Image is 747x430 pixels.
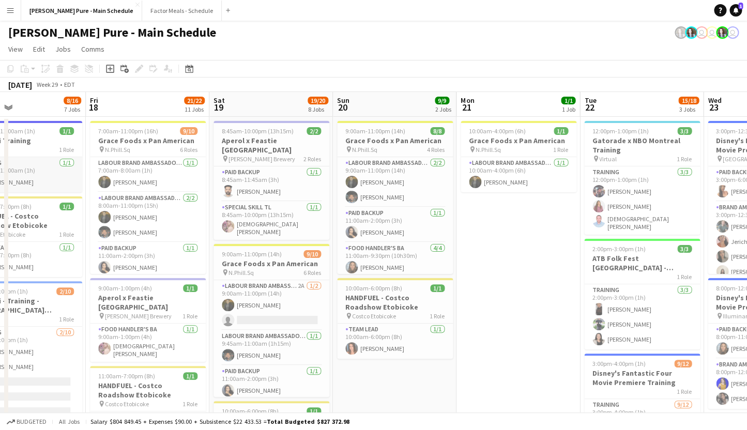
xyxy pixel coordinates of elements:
[182,400,197,408] span: 1 Role
[228,155,295,163] span: [PERSON_NAME] Brewery
[584,284,700,349] app-card-role: Training3/32:00pm-3:00pm (1h)[PERSON_NAME][PERSON_NAME][PERSON_NAME]
[56,287,74,295] span: 2/10
[90,121,206,274] app-job-card: 7:00am-11:00pm (16h)9/10Grace Foods x Pan American N.Phill.Sq6 RolesLabour Brand Ambassadors1/17:...
[599,155,617,163] span: Virtual
[8,25,216,40] h1: [PERSON_NAME] Pure - Main Schedule
[98,127,158,135] span: 7:00am-11:00pm (16h)
[553,146,568,153] span: 1 Role
[476,146,501,153] span: N.Phill.Sq
[142,1,222,21] button: Factor Meals - Schedule
[51,42,75,56] a: Jobs
[214,365,329,401] app-card-role: Paid Backup1/111:00am-2:00pm (3h)[PERSON_NAME]
[345,127,405,135] span: 9:00am-11:00pm (14h)
[336,101,349,113] span: 20
[584,96,596,105] span: Tue
[337,136,453,145] h3: Grace Foods x Pan American
[345,284,402,292] span: 10:00am-6:00pm (8h)
[592,245,646,253] span: 2:00pm-3:00pm (1h)
[729,4,742,17] a: 1
[185,105,204,113] div: 11 Jobs
[695,26,708,39] app-user-avatar: Leticia Fayzano
[677,155,692,163] span: 1 Role
[337,157,453,207] app-card-role: Labour Brand Ambassadors2/29:00am-11:00pm (14h)[PERSON_NAME][PERSON_NAME]
[461,121,576,192] app-job-card: 10:00am-4:00pm (6h)1/1Grace Foods x Pan American N.Phill.Sq1 RoleLabour Brand Ambassadors1/110:00...
[337,278,453,359] app-job-card: 10:00am-6:00pm (8h)1/1HANDFUEL - Costco Roadshow Etobicoke Costco Etobicoke1 RoleTeam Lead1/110:0...
[675,26,687,39] app-user-avatar: Ashleigh Rains
[64,81,75,88] div: EDT
[212,101,225,113] span: 19
[222,407,279,415] span: 10:00am-6:00pm (8h)
[461,96,474,105] span: Mon
[183,284,197,292] span: 1/1
[427,146,445,153] span: 4 Roles
[352,146,377,153] span: N.Phill.Sq
[584,254,700,272] h3: ATB Folk Fest [GEOGRAPHIC_DATA] - Training
[459,101,474,113] span: 21
[584,368,700,387] h3: Disney's Fantastic Four Movie Premiere Training
[303,250,321,258] span: 9/10
[337,242,453,323] app-card-role: Food Handler's BA4/411:00am-9:30pm (10h30m)[PERSON_NAME]
[716,26,728,39] app-user-avatar: Ashleigh Rains
[4,42,27,56] a: View
[59,231,74,238] span: 1 Role
[90,381,206,400] h3: HANDFUEL - Costco Roadshow Etobicoke
[98,372,155,380] span: 11:00am-7:00pm (8h)
[738,3,743,9] span: 1
[554,127,568,135] span: 1/1
[726,26,739,39] app-user-avatar: Tifany Scifo
[461,157,576,192] app-card-role: Labour Brand Ambassadors1/110:00am-4:00pm (6h)[PERSON_NAME]
[677,127,692,135] span: 3/3
[64,97,81,104] span: 8/16
[182,312,197,320] span: 1 Role
[435,105,451,113] div: 2 Jobs
[55,44,71,54] span: Jobs
[29,42,49,56] a: Edit
[308,97,328,104] span: 19/20
[33,44,45,54] span: Edit
[214,166,329,202] app-card-role: Paid Backup1/18:45am-11:45am (3h)[PERSON_NAME]
[180,127,197,135] span: 9/10
[90,293,206,312] h3: Aperol x Feastie [GEOGRAPHIC_DATA]
[214,280,329,330] app-card-role: Labour Brand Ambassadors2A1/29:00am-11:00pm (14h)[PERSON_NAME]
[222,127,294,135] span: 8:45am-10:00pm (13h15m)
[214,136,329,155] h3: Aperol x Feastie [GEOGRAPHIC_DATA]
[706,101,721,113] span: 23
[307,127,321,135] span: 2/2
[677,273,692,281] span: 1 Role
[90,242,206,278] app-card-role: Paid Backup1/111:00am-2:00pm (3h)[PERSON_NAME]
[469,127,526,135] span: 10:00am-4:00pm (6h)
[88,101,98,113] span: 18
[708,96,721,105] span: Wed
[561,97,575,104] span: 1/1
[214,96,225,105] span: Sat
[430,127,445,135] span: 8/8
[17,418,47,425] span: Budgeted
[105,312,172,320] span: [PERSON_NAME] Brewery
[706,26,718,39] app-user-avatar: Tifany Scifo
[674,360,692,367] span: 9/12
[228,269,254,277] span: N.Phill.Sq
[105,146,130,153] span: N.Phill.Sq
[214,121,329,240] app-job-card: 8:45am-10:00pm (13h15m)2/2Aperol x Feastie [GEOGRAPHIC_DATA] [PERSON_NAME] Brewery2 RolesPaid Bac...
[461,136,576,145] h3: Grace Foods x Pan American
[77,42,109,56] a: Comms
[592,360,646,367] span: 3:00pm-4:00pm (1h)
[308,105,328,113] div: 8 Jobs
[337,121,453,274] app-job-card: 9:00am-11:00pm (14h)8/8Grace Foods x Pan American N.Phill.Sq4 RolesLabour Brand Ambassadors2/29:0...
[584,239,700,349] div: 2:00pm-3:00pm (1h)3/3ATB Folk Fest [GEOGRAPHIC_DATA] - Training1 RoleTraining3/32:00pm-3:00pm (1h...
[267,418,349,425] span: Total Budgeted $827 372.98
[5,416,48,427] button: Budgeted
[584,121,700,235] div: 12:00pm-1:00pm (1h)3/3Gatorade x NBO Montreal Training Virtual1 RoleTraining3/312:00pm-1:00pm (1h...
[561,105,575,113] div: 1 Job
[90,278,206,362] app-job-card: 9:00am-1:00pm (4h)1/1Aperol x Feastie [GEOGRAPHIC_DATA] [PERSON_NAME] Brewery1 RoleFood Handler's...
[352,312,396,320] span: Costco Etobicoke
[59,127,74,135] span: 1/1
[214,330,329,365] app-card-role: Labour Brand Ambassadors1/19:45am-11:00am (1h15m)[PERSON_NAME]
[214,259,329,268] h3: Grace Foods x Pan American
